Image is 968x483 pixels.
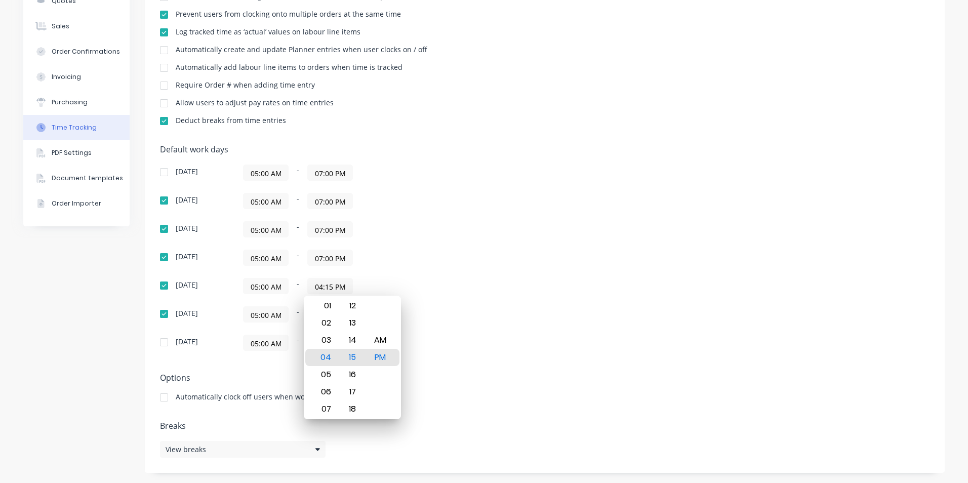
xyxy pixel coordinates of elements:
[308,278,352,294] input: Finish
[340,366,365,383] div: 16
[312,400,337,418] div: 07
[312,332,337,349] div: 03
[368,332,393,349] div: AM
[244,307,288,322] input: Start
[23,39,130,64] button: Order Confirmations
[244,193,288,209] input: Start
[244,222,288,237] input: Start
[340,332,365,349] div: 14
[243,335,496,351] div: -
[176,82,315,89] div: Require Order # when adding time entry
[243,278,496,294] div: -
[52,174,123,183] div: Document templates
[52,199,101,208] div: Order Importer
[52,72,81,82] div: Invoicing
[160,421,930,431] h5: Breaks
[176,99,334,106] div: Allow users to adjust pay rates on time entries
[176,117,286,124] div: Deduct breaks from time entries
[176,168,198,175] div: [DATE]
[52,123,97,132] div: Time Tracking
[340,400,365,418] div: 18
[176,11,401,18] div: Prevent users from clocking onto multiple orders at the same time
[340,349,365,366] div: 15
[243,165,496,181] div: -
[243,250,496,266] div: -
[160,373,930,383] h5: Options
[176,46,427,53] div: Automatically create and update Planner entries when user clocks on / off
[244,278,288,294] input: Start
[52,47,120,56] div: Order Confirmations
[308,193,352,209] input: Finish
[308,250,352,265] input: Finish
[243,221,496,237] div: -
[243,306,496,323] div: -
[176,310,198,317] div: [DATE]
[368,349,393,366] div: PM
[244,165,288,180] input: Start
[23,115,130,140] button: Time Tracking
[308,165,352,180] input: Finish
[52,148,92,157] div: PDF Settings
[176,253,198,260] div: [DATE]
[52,98,88,107] div: Purchasing
[312,349,337,366] div: 04
[312,366,337,383] div: 05
[23,140,130,166] button: PDF Settings
[312,297,337,314] div: 01
[243,193,496,209] div: -
[312,314,337,332] div: 02
[52,22,69,31] div: Sales
[176,28,360,35] div: Log tracked time as ‘actual’ values on labour line items
[23,166,130,191] button: Document templates
[176,281,198,289] div: [DATE]
[308,222,352,237] input: Finish
[160,145,930,154] h5: Default work days
[23,90,130,115] button: Purchasing
[176,64,402,71] div: Automatically add labour line items to orders when time is tracked
[339,296,367,419] div: Minute
[244,250,288,265] input: Start
[340,383,365,400] div: 17
[23,14,130,39] button: Sales
[23,64,130,90] button: Invoicing
[23,191,130,216] button: Order Importer
[176,393,354,400] div: Automatically clock off users when work day finishes
[311,296,339,419] div: Hour
[340,297,365,314] div: 12
[176,225,198,232] div: [DATE]
[340,314,365,332] div: 13
[166,444,206,455] span: View breaks
[176,196,198,204] div: [DATE]
[244,335,288,350] input: Start
[176,338,198,345] div: [DATE]
[312,383,337,400] div: 06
